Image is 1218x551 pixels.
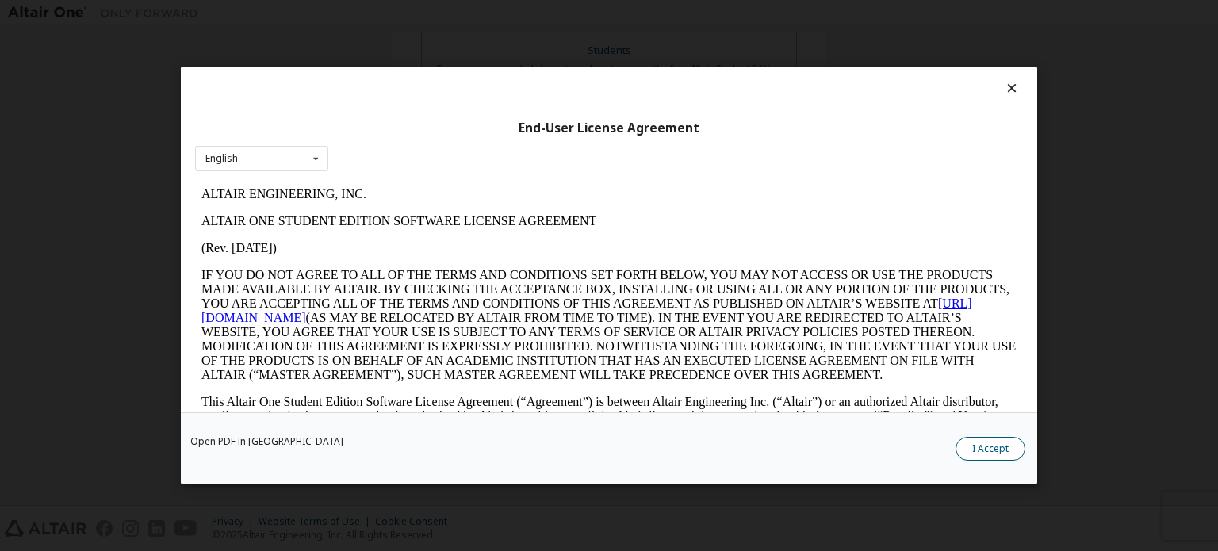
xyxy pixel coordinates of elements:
a: [URL][DOMAIN_NAME] [6,116,777,143]
p: This Altair One Student Edition Software License Agreement (“Agreement”) is between Altair Engine... [6,214,822,271]
div: English [205,154,238,163]
a: Open PDF in [GEOGRAPHIC_DATA] [190,437,343,446]
div: End-User License Agreement [195,121,1023,136]
p: IF YOU DO NOT AGREE TO ALL OF THE TERMS AND CONDITIONS SET FORTH BELOW, YOU MAY NOT ACCESS OR USE... [6,87,822,201]
p: ALTAIR ENGINEERING, INC. [6,6,822,21]
p: ALTAIR ONE STUDENT EDITION SOFTWARE LICENSE AGREEMENT [6,33,822,48]
button: I Accept [956,437,1025,461]
p: (Rev. [DATE]) [6,60,822,75]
